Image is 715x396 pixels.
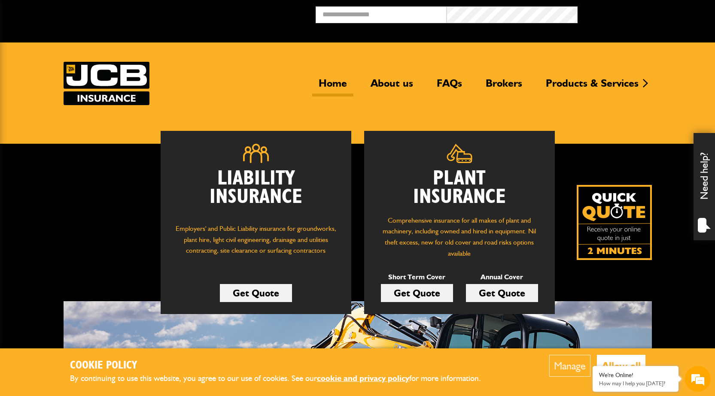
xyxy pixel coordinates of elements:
a: Get Quote [220,284,292,302]
a: Get Quote [381,284,453,302]
img: Quick Quote [577,185,652,260]
button: Allow all [597,355,645,377]
a: About us [364,77,420,97]
p: By continuing to use this website, you agree to our use of cookies. See our for more information. [70,372,495,385]
a: Get Quote [466,284,538,302]
p: Comprehensive insurance for all makes of plant and machinery, including owned and hired in equipm... [377,215,542,259]
p: How may I help you today? [599,380,672,387]
a: Home [312,77,353,97]
a: Products & Services [539,77,645,97]
img: JCB Insurance Services logo [64,62,149,105]
div: Need help? [694,133,715,240]
button: Manage [549,355,590,377]
p: Short Term Cover [381,272,453,283]
a: Get your insurance quote isn just 2-minutes [577,185,652,260]
a: JCB Insurance Services [64,62,149,105]
h2: Liability Insurance [173,169,338,215]
p: Employers' and Public Liability insurance for groundworks, plant hire, light civil engineering, d... [173,223,338,264]
button: Broker Login [578,6,709,20]
p: Annual Cover [466,272,538,283]
a: Brokers [479,77,529,97]
a: FAQs [430,77,469,97]
h2: Cookie Policy [70,359,495,372]
a: cookie and privacy policy [317,373,409,383]
div: We're Online! [599,372,672,379]
h2: Plant Insurance [377,169,542,206]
